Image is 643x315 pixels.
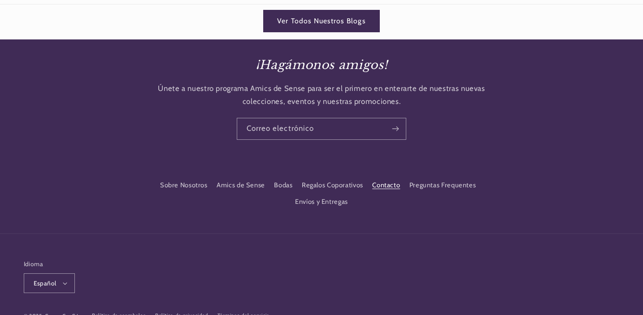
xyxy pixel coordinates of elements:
[217,177,265,194] a: Amics de Sense
[372,177,400,194] a: Contacto
[24,259,75,268] h2: Idioma
[302,177,363,194] a: Regalos Coporativos
[160,180,208,194] a: Sobre Nosotros
[409,177,476,194] a: Preguntas Frequentes
[274,177,292,194] a: Bodas
[34,279,56,288] span: Español
[385,118,406,140] button: Suscribirse
[157,82,487,108] p: Únete a nuestro programa Amics de Sense para ser el primero en enterarte de nuestras nuevas colec...
[24,273,75,293] button: Español
[263,10,380,32] a: Ver Todos Nuestros Blogs
[256,57,388,72] em: ¡Hagámonos amigos!
[295,194,348,210] a: Envíos y Entregas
